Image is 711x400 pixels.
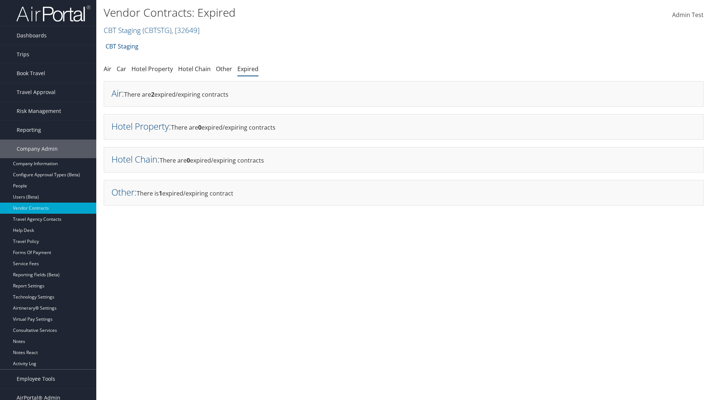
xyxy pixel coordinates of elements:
[111,153,157,165] a: Hotel Chain
[17,370,55,388] span: Employee Tools
[198,123,201,131] strong: 0
[111,87,122,99] a: Air
[672,11,704,19] span: Admin Test
[672,4,704,27] a: Admin Test
[16,5,90,22] img: airportal-logo.png
[237,65,258,73] a: Expired
[187,156,190,164] strong: 0
[17,45,29,64] span: Trips
[178,65,211,73] a: Hotel Chain
[104,147,704,173] div: There are expired/expiring contracts
[111,186,134,198] a: Other
[104,25,200,35] a: CBT Staging
[143,25,171,35] span: ( CBTSTG )
[171,25,200,35] span: , [ 32649 ]
[17,102,61,120] span: Risk Management
[151,90,154,99] strong: 2
[111,186,137,198] h2: :
[17,26,47,45] span: Dashboards
[104,114,704,140] div: There are expired/expiring contracts
[111,153,160,165] h2: :
[111,120,171,132] h2: :
[104,81,704,107] div: There are expired/expiring contracts
[111,87,124,99] h2: :
[17,83,56,101] span: Travel Approval
[104,65,111,73] a: Air
[106,39,138,54] a: CBT Staging
[131,65,173,73] a: Hotel Property
[159,189,162,197] strong: 1
[17,121,41,139] span: Reporting
[117,65,126,73] a: Car
[216,65,232,73] a: Other
[17,140,58,158] span: Company Admin
[17,64,45,83] span: Book Travel
[111,120,169,132] a: Hotel Property
[104,5,504,20] h1: Vendor Contracts: Expired
[104,180,704,206] div: There is expired/expiring contract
